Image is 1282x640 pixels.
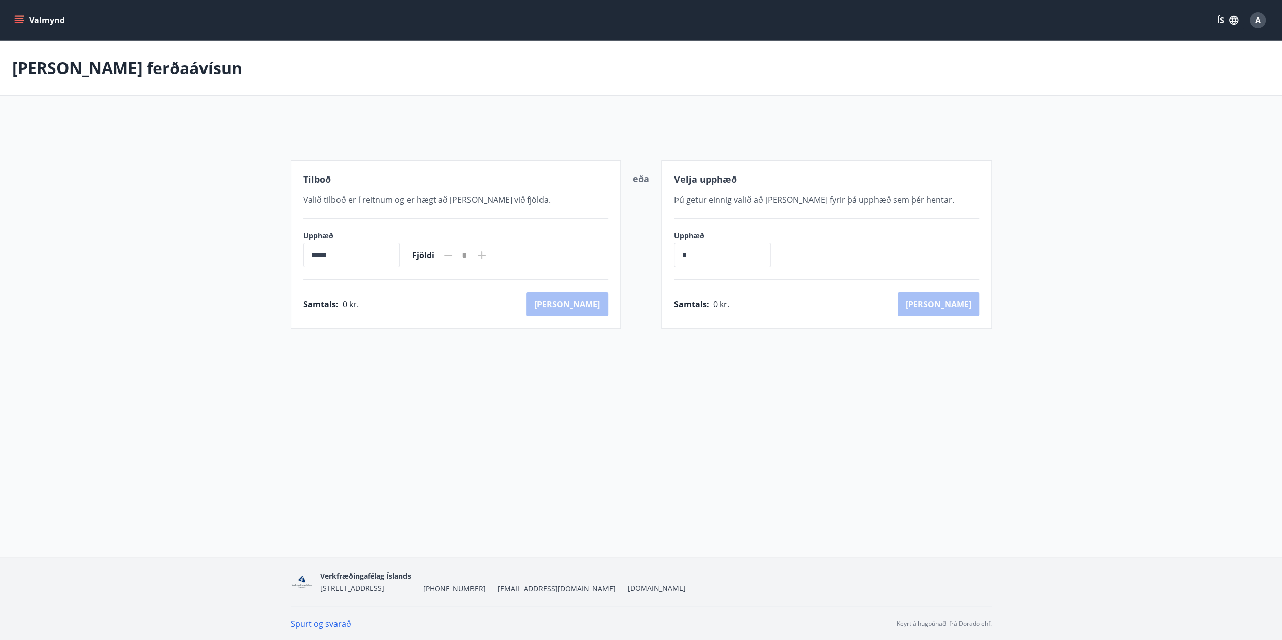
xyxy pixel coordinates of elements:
[674,194,954,205] span: Þú getur einnig valið að [PERSON_NAME] fyrir þá upphæð sem þér hentar.
[628,583,686,593] a: [DOMAIN_NAME]
[1246,8,1270,32] button: A
[343,299,359,310] span: 0 kr.
[320,583,384,593] span: [STREET_ADDRESS]
[674,173,737,185] span: Velja upphæð
[1255,15,1261,26] span: A
[291,571,312,593] img: zH7ieRZ5MdB4c0oPz1vcDZy7gcR7QQ5KLJqXv9KS.png
[674,231,781,241] label: Upphæð
[12,11,69,29] button: menu
[320,571,411,581] span: Verkfræðingafélag Íslands
[12,57,242,79] p: [PERSON_NAME] ferðaávísun
[303,173,331,185] span: Tilboð
[303,299,339,310] span: Samtals :
[897,619,992,628] p: Keyrt á hugbúnaði frá Dorado ehf.
[1211,11,1244,29] button: ÍS
[633,173,649,185] span: eða
[291,618,351,629] a: Spurt og svarað
[713,299,729,310] span: 0 kr.
[498,584,616,594] span: [EMAIL_ADDRESS][DOMAIN_NAME]
[303,194,551,205] span: Valið tilboð er í reitnum og er hægt að [PERSON_NAME] við fjölda.
[423,584,486,594] span: [PHONE_NUMBER]
[674,299,709,310] span: Samtals :
[412,250,434,261] span: Fjöldi
[303,231,400,241] label: Upphæð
